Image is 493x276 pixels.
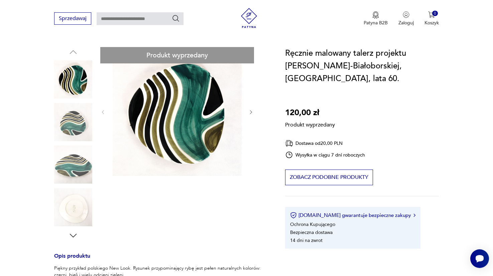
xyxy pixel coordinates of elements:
[398,11,414,26] button: Zaloguj
[54,254,269,265] h3: Opis produktu
[428,11,435,18] img: Ikona koszyka
[364,11,388,26] a: Ikona medaluPatyna B2B
[364,20,388,26] p: Patyna B2B
[403,11,409,18] img: Ikonka użytkownika
[285,170,373,185] button: Zobacz podobne produkty
[290,221,335,228] li: Ochrona Kupującego
[290,237,323,244] li: 14 dni na zwrot
[285,151,365,159] div: Wysyłka w ciągu 7 dni roboczych
[364,11,388,26] button: Patyna B2B
[424,11,439,26] button: 0Koszyk
[424,20,439,26] p: Koszyk
[290,212,297,219] img: Ikona certyfikatu
[285,139,293,148] img: Ikona dostawy
[372,11,379,19] img: Ikona medalu
[290,212,415,219] button: [DOMAIN_NAME] gwarantuje bezpieczne zakupy
[54,17,91,21] a: Sprzedawaj
[413,214,415,217] img: Ikona strzałki w prawo
[285,106,335,119] p: 120,00 zł
[239,8,259,28] img: Patyna - sklep z meblami i dekoracjami vintage
[285,47,439,85] h1: Ręcznie malowany talerz projektu [PERSON_NAME]-Białoborskiej, [GEOGRAPHIC_DATA], lata 60.
[285,119,335,128] p: Produkt wyprzedany
[54,12,91,25] button: Sprzedawaj
[172,14,180,22] button: Szukaj
[290,229,333,236] li: Bezpieczna dostawa
[398,20,414,26] p: Zaloguj
[470,249,489,268] iframe: Smartsupp widget button
[432,11,438,16] div: 0
[285,139,365,148] div: Dostawa od 20,00 PLN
